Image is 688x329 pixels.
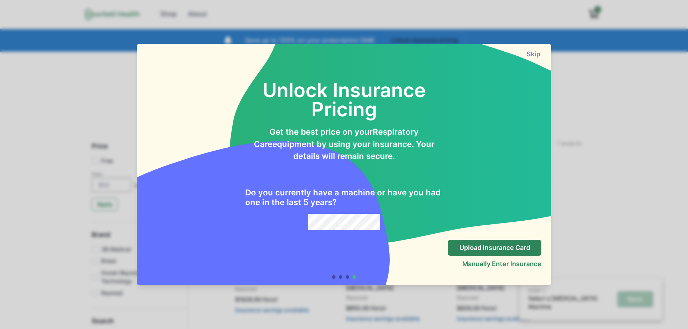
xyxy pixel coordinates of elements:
[245,126,443,162] p: Get the best price on your Respiratory Care equipment by using your insurance. Your details will ...
[245,188,443,207] h2: Do you currently have a machine or have you had one in the last 5 years?
[245,61,443,119] h2: Unlock Insurance Pricing
[459,244,530,252] p: Upload Insurance Card
[448,240,541,256] button: Upload Insurance Card
[462,260,541,268] button: Manually Enter Insurance
[525,50,541,58] button: Skip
